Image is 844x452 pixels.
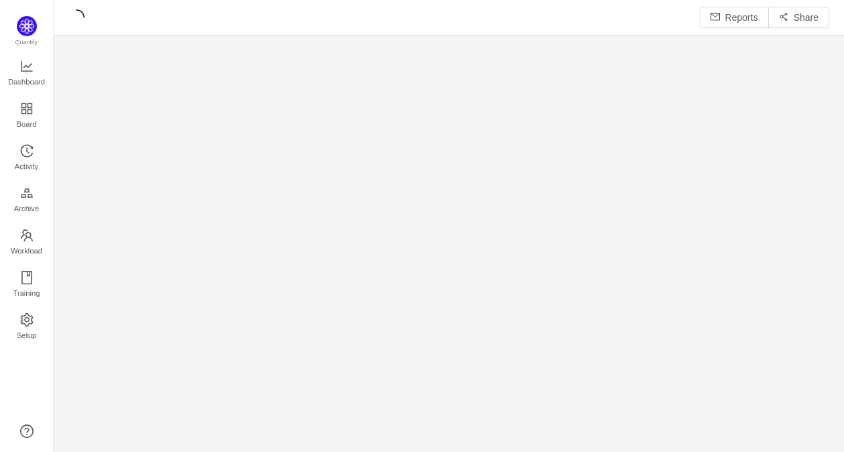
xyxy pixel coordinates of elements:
a: Dashboard [20,60,34,87]
a: Workload [20,229,34,256]
i: icon: book [20,271,34,284]
span: Quantify [15,39,38,46]
a: Activity [20,145,34,172]
a: Board [20,103,34,129]
span: Dashboard [8,68,45,95]
img: Quantify [17,16,37,36]
span: Archive [14,195,39,222]
i: icon: setting [20,313,34,327]
a: Setup [20,314,34,341]
span: Training [13,280,40,306]
i: icon: gold [20,186,34,200]
span: Board [17,111,37,137]
i: icon: line-chart [20,60,34,73]
a: icon: question-circle [20,425,34,438]
button: icon: mailReports [700,7,769,28]
span: Activity [15,153,38,180]
button: icon: share-altShare [768,7,829,28]
i: icon: appstore [20,102,34,115]
i: icon: loading [68,9,85,25]
i: icon: team [20,229,34,242]
span: Setup [17,322,36,349]
i: icon: history [20,144,34,158]
a: Archive [20,187,34,214]
a: Training [20,272,34,298]
span: Workload [11,237,42,264]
